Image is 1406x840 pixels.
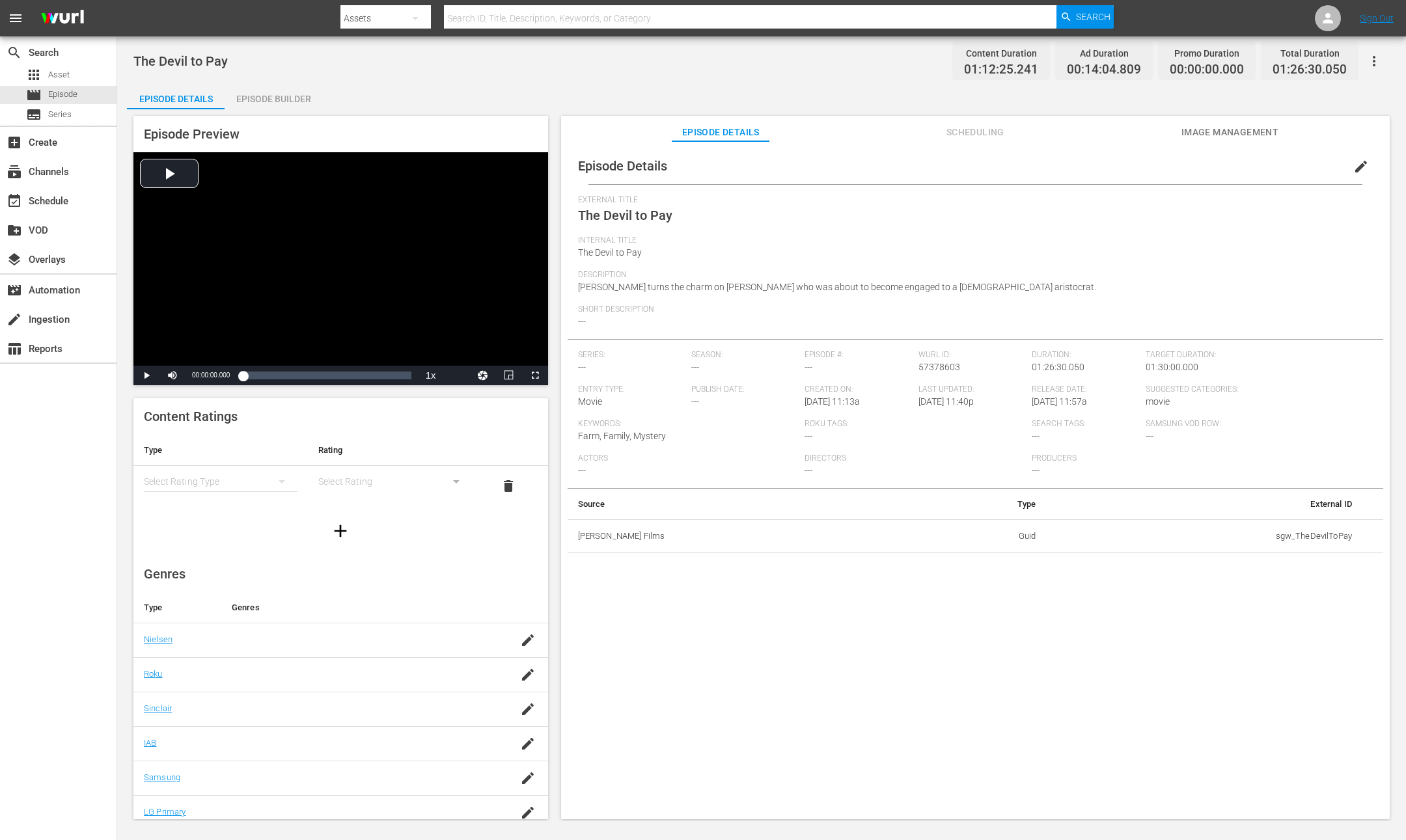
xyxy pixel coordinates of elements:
[48,88,77,101] span: Episode
[7,312,22,327] span: Ingestion
[7,45,22,61] span: Search
[805,396,860,407] span: [DATE] 11:13a
[1032,465,1040,476] span: ---
[568,519,918,553] th: [PERSON_NAME] Films
[805,350,911,360] span: Episode #:
[225,83,322,115] div: Episode Builder
[1146,431,1153,441] span: ---
[225,83,322,109] button: Episode Builder
[493,470,524,502] button: delete
[133,53,228,69] span: The Devil to Pay
[144,772,180,782] a: Samsung
[26,107,42,122] span: Series
[7,252,22,267] span: Overlays
[1146,350,1366,360] span: Target Duration:
[964,62,1038,77] span: 01:12:25.241
[1146,419,1252,429] span: Samsung VOD Row:
[578,454,799,464] span: Actors
[26,87,42,103] span: Episode
[918,519,1046,553] td: Guid
[578,419,799,429] span: Keywords:
[7,164,22,180] span: Channels
[1076,5,1110,29] span: Search
[7,223,22,238] span: VOD
[805,454,1025,464] span: Directors
[133,152,548,385] div: Video Player
[578,316,586,327] span: ---
[308,435,482,466] th: Rating
[578,236,1366,246] span: Internal Title
[133,435,308,466] th: Type
[26,67,42,83] span: Asset
[918,396,974,407] span: [DATE] 11:40p
[568,489,1383,554] table: simple table
[918,489,1046,520] th: Type
[243,372,411,379] div: Progress Bar
[1146,362,1198,372] span: 01:30:00.000
[133,435,548,506] table: simple table
[7,135,22,150] span: Create
[1032,362,1084,372] span: 01:26:30.050
[578,431,666,441] span: Farm, Family, Mystery
[144,738,156,748] a: IAB
[1032,396,1087,407] span: [DATE] 11:57a
[522,366,548,385] button: Fullscreen
[1032,350,1138,360] span: Duration:
[691,396,699,407] span: ---
[918,362,960,372] span: 57378603
[127,83,225,115] div: Episode Details
[1067,44,1141,62] div: Ad Duration
[133,366,159,385] button: Play
[578,208,672,223] span: The Devil to Pay
[691,362,699,372] span: ---
[1056,5,1114,29] button: Search
[1345,151,1377,182] button: edit
[578,305,1366,315] span: Short Description
[48,68,70,81] span: Asset
[1170,44,1244,62] div: Promo Duration
[578,282,1096,292] span: [PERSON_NAME] turns the charm on [PERSON_NAME] who was about to become engaged to a [DEMOGRAPHIC_...
[1067,62,1141,77] span: 00:14:04.809
[1046,519,1362,553] td: sgw_TheDevilToPay
[48,108,72,121] span: Series
[144,126,240,142] span: Episode Preview
[1353,159,1369,174] span: edit
[568,489,918,520] th: Source
[672,124,769,141] span: Episode Details
[159,366,186,385] button: Mute
[192,372,230,379] span: 00:00:00.000
[144,634,172,644] a: Nielsen
[805,385,911,395] span: Created On:
[691,350,798,360] span: Season:
[7,193,22,209] span: Schedule
[144,669,163,679] a: Roku
[31,3,94,34] img: ans4CAIJ8jUAAAAAAAAAAAAAAAAAAAAAAAAgQb4GAAAAAAAAAAAAAAAAAAAAAAAAJMjXAAAAAAAAAAAAAAAAAAAAAAAAgAT5G...
[1146,385,1366,395] span: Suggested Categories:
[578,247,642,258] span: The Devil to Pay
[501,478,516,494] span: delete
[918,350,1025,360] span: Wurl ID:
[133,592,221,623] th: Type
[964,44,1038,62] div: Content Duration
[1032,431,1040,441] span: ---
[578,350,685,360] span: Series:
[144,409,238,424] span: Content Ratings
[1032,385,1138,395] span: Release Date:
[144,807,186,817] a: LG Primary
[578,396,602,407] span: Movie
[1170,62,1244,77] span: 00:00:00.000
[1273,62,1347,77] span: 01:26:30.050
[8,10,23,26] span: menu
[578,195,1366,206] span: External Title
[144,703,172,713] a: Sinclair
[918,385,1025,395] span: Last Updated:
[1181,124,1278,141] span: Image Management
[7,341,22,357] span: Reports
[1032,419,1138,429] span: Search Tags:
[1273,44,1347,62] div: Total Duration
[805,362,812,372] span: ---
[1360,13,1394,23] a: Sign Out
[578,270,1366,280] span: Description
[578,158,667,174] span: Episode Details
[805,431,812,441] span: ---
